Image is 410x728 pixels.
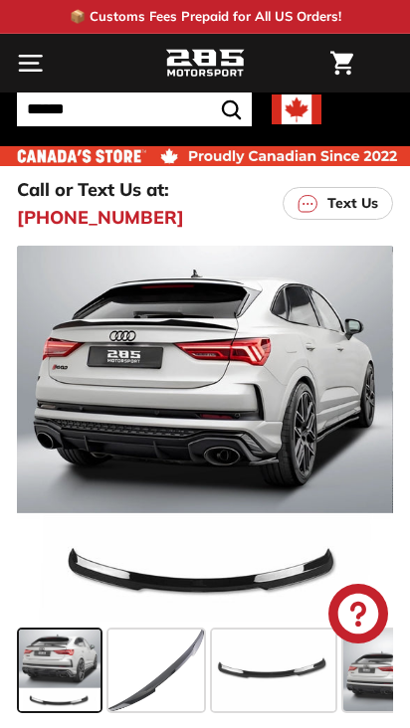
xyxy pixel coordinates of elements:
a: [PHONE_NUMBER] [17,204,184,231]
input: Search [17,92,252,126]
a: Cart [320,35,363,91]
inbox-online-store-chat: Shopify online store chat [322,584,394,648]
p: Call or Text Us at: [17,176,169,203]
img: Logo_285_Motorsport_areodynamics_components [165,47,245,81]
p: Text Us [327,193,378,214]
p: 📦 Customs Fees Prepaid for All US Orders! [70,7,341,27]
a: Text Us [283,187,393,220]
